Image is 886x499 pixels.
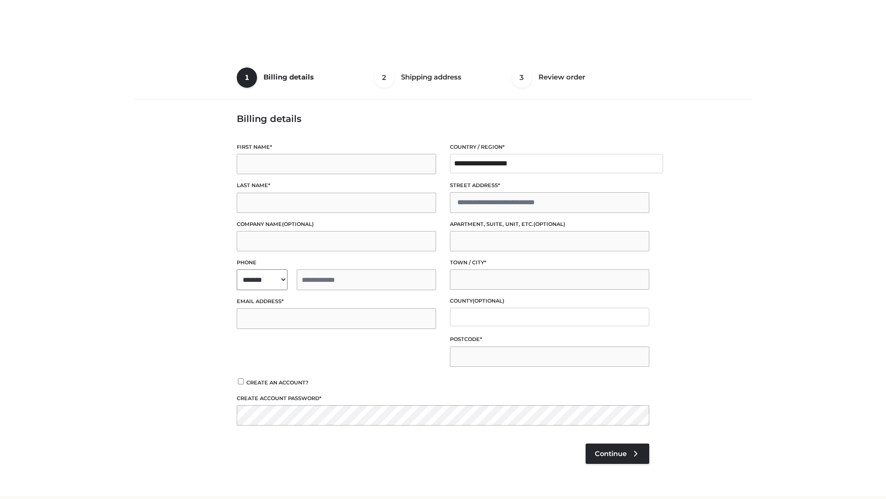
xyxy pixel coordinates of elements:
span: (optional) [473,298,504,304]
label: Apartment, suite, unit, etc. [450,220,649,229]
span: (optional) [533,221,565,227]
span: Shipping address [401,73,461,81]
label: First name [237,143,436,152]
label: Last name [237,181,436,190]
input: Create an account? [237,378,245,384]
h3: Billing details [237,113,649,124]
span: 1 [237,67,257,88]
label: Street address [450,181,649,190]
label: Create account password [237,394,649,403]
span: 2 [374,67,395,88]
label: Country / Region [450,143,649,152]
span: 3 [512,67,532,88]
span: Review order [539,73,585,81]
label: Postcode [450,335,649,344]
label: Email address [237,297,436,306]
span: Billing details [263,73,314,81]
label: County [450,297,649,305]
span: Create an account? [246,379,309,386]
a: Continue [586,444,649,464]
span: Continue [595,450,627,458]
label: Company name [237,220,436,229]
span: (optional) [282,221,314,227]
label: Phone [237,258,436,267]
label: Town / City [450,258,649,267]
